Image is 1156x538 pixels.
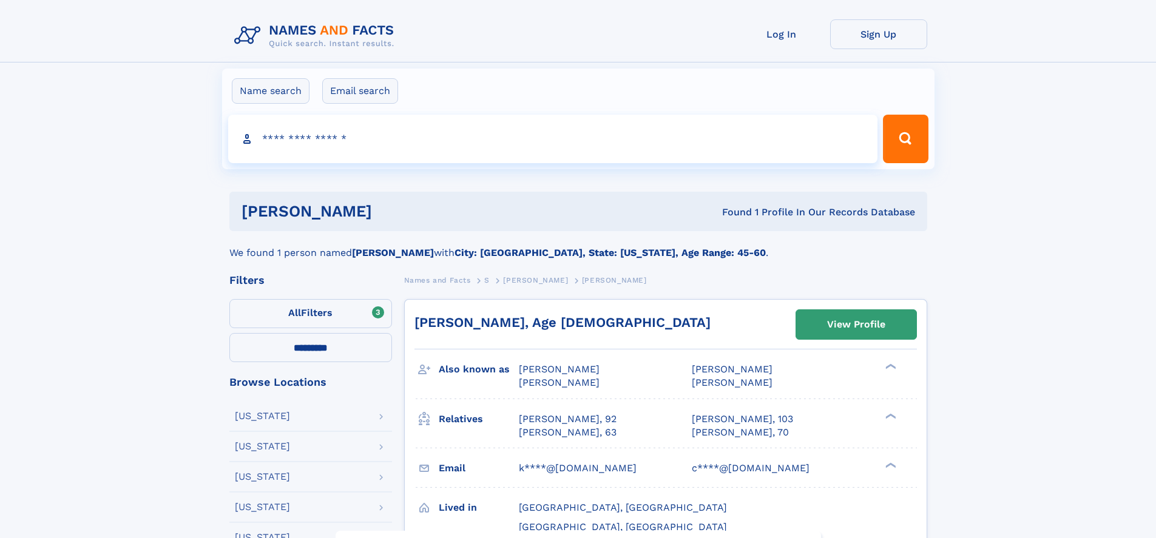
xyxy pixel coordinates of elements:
[519,412,617,426] a: [PERSON_NAME], 92
[228,115,878,163] input: search input
[235,411,290,421] div: [US_STATE]
[235,472,290,482] div: [US_STATE]
[503,276,568,284] span: [PERSON_NAME]
[796,310,916,339] a: View Profile
[692,426,789,439] a: [PERSON_NAME], 70
[235,442,290,451] div: [US_STATE]
[229,299,392,328] label: Filters
[519,426,617,439] a: [PERSON_NAME], 63
[519,521,727,533] span: [GEOGRAPHIC_DATA], [GEOGRAPHIC_DATA]
[519,502,727,513] span: [GEOGRAPHIC_DATA], [GEOGRAPHIC_DATA]
[229,19,404,52] img: Logo Names and Facts
[547,206,915,219] div: Found 1 Profile In Our Records Database
[503,272,568,287] a: [PERSON_NAME]
[692,363,772,375] span: [PERSON_NAME]
[582,276,647,284] span: [PERSON_NAME]
[352,247,434,258] b: [PERSON_NAME]
[439,458,519,479] h3: Email
[439,497,519,518] h3: Lived in
[484,276,490,284] span: S
[692,412,793,426] a: [PERSON_NAME], 103
[519,377,600,388] span: [PERSON_NAME]
[455,247,766,258] b: City: [GEOGRAPHIC_DATA], State: [US_STATE], Age Range: 45-60
[242,204,547,219] h1: [PERSON_NAME]
[882,363,897,371] div: ❯
[229,377,392,388] div: Browse Locations
[692,377,772,388] span: [PERSON_NAME]
[519,363,600,375] span: [PERSON_NAME]
[484,272,490,287] a: S
[882,412,897,420] div: ❯
[322,78,398,104] label: Email search
[229,275,392,286] div: Filters
[830,19,927,49] a: Sign Up
[404,272,471,287] a: Names and Facts
[414,315,711,330] a: [PERSON_NAME], Age [DEMOGRAPHIC_DATA]
[232,78,309,104] label: Name search
[288,307,301,318] span: All
[235,502,290,512] div: [US_STATE]
[733,19,830,49] a: Log In
[882,461,897,469] div: ❯
[439,409,519,429] h3: Relatives
[439,359,519,380] h3: Also known as
[883,115,928,163] button: Search Button
[229,231,927,260] div: We found 1 person named with .
[827,311,885,338] div: View Profile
